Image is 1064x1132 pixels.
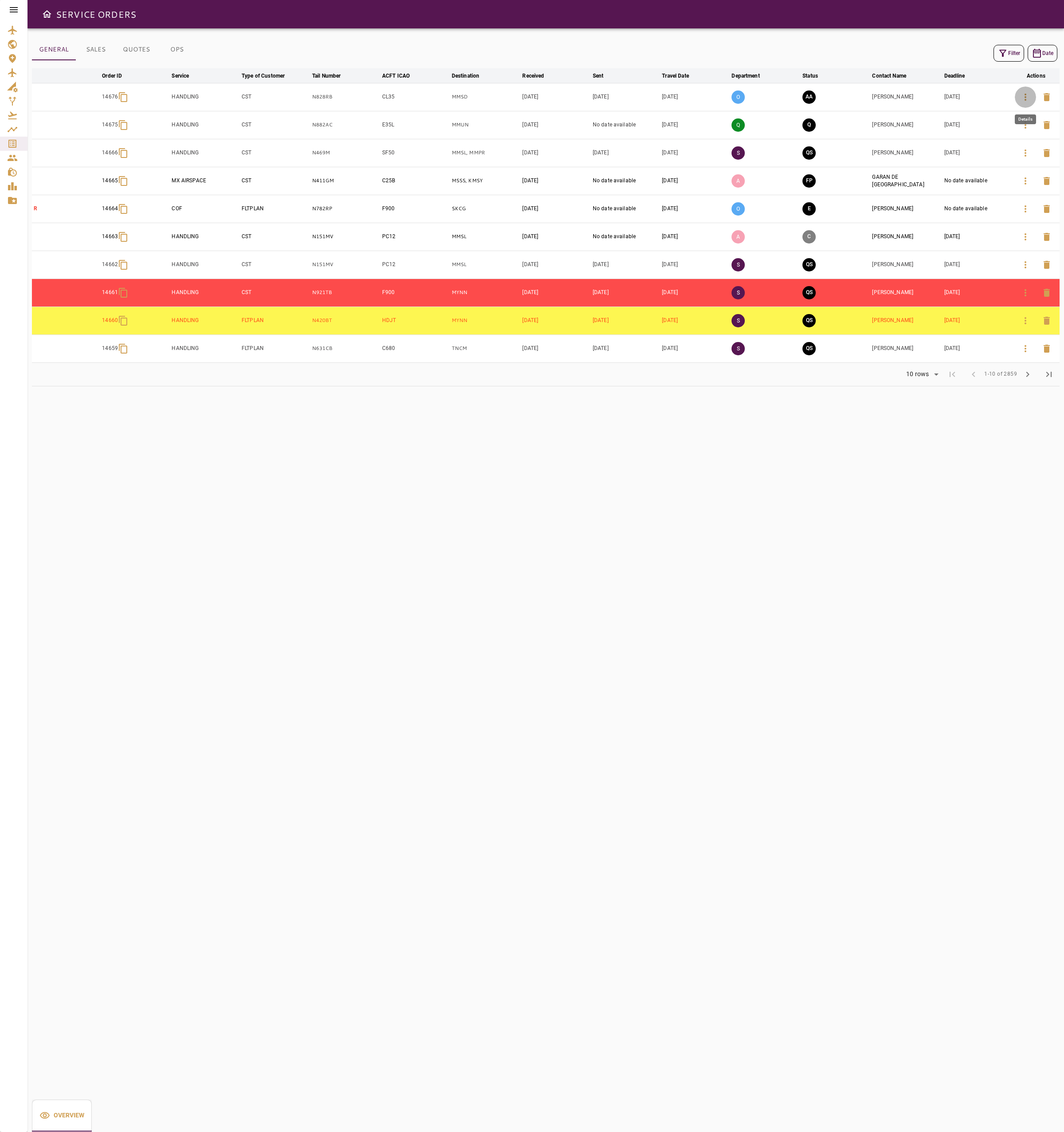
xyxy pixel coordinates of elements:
td: CST [240,279,310,307]
p: N151MV [312,233,379,240]
p: S [731,146,745,160]
p: N151MV [312,261,379,268]
p: N631CB [312,345,379,352]
span: Type of Customer [242,71,296,81]
td: F900 [380,195,450,223]
p: S [731,342,745,355]
button: Details [1015,142,1036,164]
td: HANDLING [170,139,240,167]
td: No date available [591,223,660,251]
span: Last Page [1038,364,1060,385]
td: C680 [380,334,450,362]
span: Sent [593,71,615,81]
td: FLTPLAN [240,334,310,362]
p: 14660 [102,317,118,324]
div: Received [522,71,544,81]
td: [PERSON_NAME] [870,139,942,167]
p: Q [731,118,745,132]
p: O [731,90,745,104]
td: HANDLING [170,279,240,307]
td: HANDLING [170,334,240,362]
button: CANCELED [802,230,816,244]
button: Date [1028,45,1057,62]
button: OPS [157,39,197,60]
p: 14659 [102,345,118,352]
p: N921TB [312,289,379,296]
span: 1-10 of 2859 [984,370,1017,379]
button: Delete [1036,142,1057,164]
span: First Page [942,364,963,385]
td: CST [240,167,310,195]
span: Previous Page [963,364,984,385]
div: 10 rows [900,368,942,381]
p: MSSS, KMSY [452,177,519,185]
p: A [731,174,745,188]
span: Service [172,71,200,81]
button: Delete [1036,170,1057,192]
td: [DATE] [591,83,660,111]
button: Delete [1036,338,1057,359]
td: CST [240,139,310,167]
td: [DATE] [520,139,591,167]
td: [DATE] [660,251,730,279]
span: Received [522,71,555,81]
p: O [731,202,745,216]
div: 10 rows [904,370,931,378]
td: [DATE] [943,111,1013,139]
button: QUOTE SENT [802,314,816,327]
td: [DATE] [591,334,660,362]
button: Filter [994,45,1024,62]
td: [DATE] [591,307,660,334]
td: [DATE] [660,195,730,223]
td: CL35 [380,83,450,111]
p: N782RP [312,205,379,212]
button: Details [1015,198,1036,220]
button: FINAL PREPARATION [802,174,816,188]
td: CST [240,83,310,111]
td: [DATE] [660,111,730,139]
td: E35L [380,111,450,139]
p: 14676 [102,93,118,101]
div: Deadline [944,71,965,81]
div: basic tabs example [32,39,197,60]
p: N828RB [312,93,379,101]
button: Delete [1036,254,1057,275]
td: HANDLING [170,83,240,111]
td: [DATE] [660,83,730,111]
td: [DATE] [943,279,1013,307]
td: CST [240,223,310,251]
p: 14663 [102,233,118,240]
p: 14661 [102,289,118,296]
button: Details [1015,226,1036,248]
td: No date available [591,111,660,139]
td: [PERSON_NAME] [870,223,942,251]
p: TNCM [452,345,519,352]
span: Travel Date [662,71,700,81]
td: [DATE] [520,167,591,195]
td: [DATE] [943,223,1013,251]
button: QUOTE SENT [802,258,816,271]
td: FLTPLAN [240,307,310,334]
td: [PERSON_NAME] [870,307,942,334]
td: [DATE] [943,139,1013,167]
p: N469M [312,149,379,157]
td: [DATE] [660,334,730,362]
td: [PERSON_NAME] [870,251,942,279]
td: [DATE] [520,111,591,139]
p: MMUN [452,121,519,129]
td: CST [240,111,310,139]
button: Details [1015,310,1036,331]
td: No date available [591,167,660,195]
button: QUOTE SENT [802,146,816,160]
button: Details [1015,338,1036,359]
span: chevron_right [1022,369,1033,380]
td: C25B [380,167,450,195]
p: N411GM [312,177,379,185]
p: N882AC [312,121,379,129]
span: Status [802,71,829,81]
span: Tail Number [312,71,352,81]
p: MMSL [452,233,519,240]
div: Destination [452,71,479,81]
p: 14665 [102,177,118,185]
td: [PERSON_NAME] [870,111,942,139]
